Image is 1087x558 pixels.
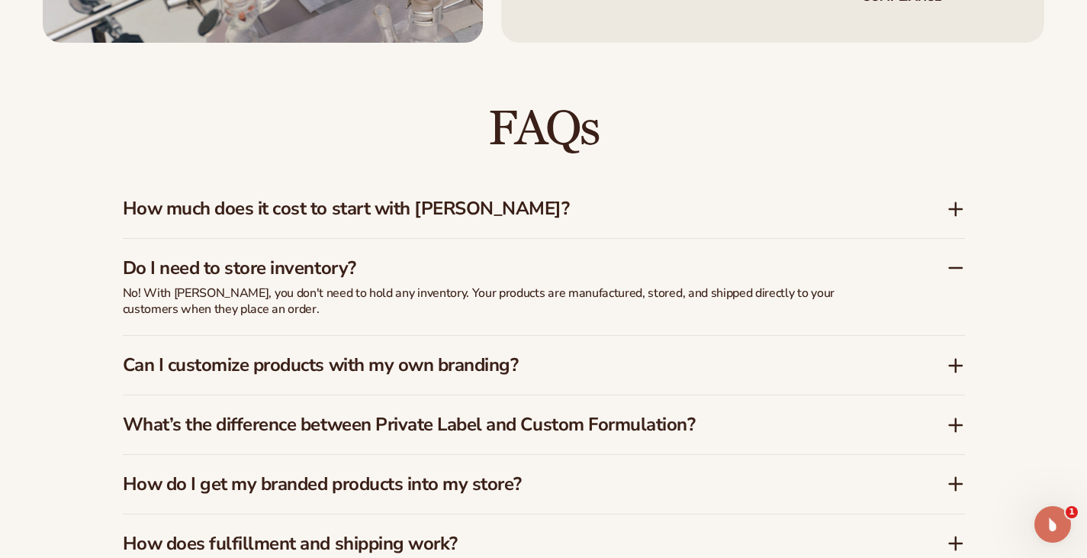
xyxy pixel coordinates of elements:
[1034,506,1071,543] iframe: Intercom live chat
[123,104,965,155] h2: FAQs
[123,285,886,318] p: No! With [PERSON_NAME], you don't need to hold any inventory. Your products are manufactured, sto...
[123,414,901,436] h3: What’s the difference between Private Label and Custom Formulation?
[123,198,901,220] h3: How much does it cost to start with [PERSON_NAME]?
[1066,506,1078,518] span: 1
[123,354,901,376] h3: Can I customize products with my own branding?
[123,533,901,555] h3: How does fulfillment and shipping work?
[123,257,901,279] h3: Do I need to store inventory?
[123,473,901,495] h3: How do I get my branded products into my store?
